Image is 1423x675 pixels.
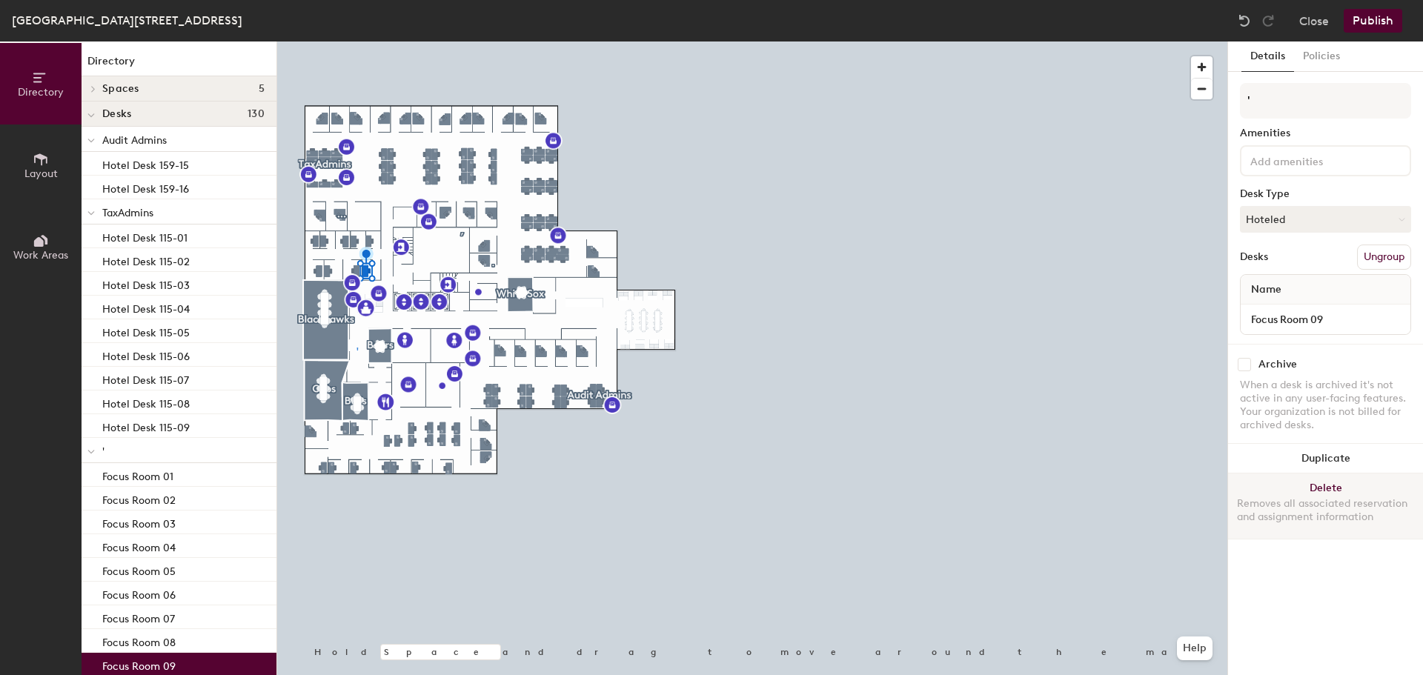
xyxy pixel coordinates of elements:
[1240,206,1411,233] button: Hoteled
[12,11,242,30] div: [GEOGRAPHIC_DATA][STREET_ADDRESS]
[1258,359,1297,370] div: Archive
[1261,13,1276,28] img: Redo
[102,134,167,147] span: Audit Admins
[102,207,153,219] span: TaxAdmins
[102,656,176,673] p: Focus Room 09
[1244,276,1289,303] span: Name
[1344,9,1402,33] button: Publish
[102,466,173,483] p: Focus Room 01
[1228,473,1423,539] button: DeleteRemoves all associated reservation and assignment information
[1237,497,1414,524] div: Removes all associated reservation and assignment information
[102,227,188,245] p: Hotel Desk 115-01
[102,108,131,120] span: Desks
[102,585,176,602] p: Focus Room 06
[1357,245,1411,270] button: Ungroup
[1247,151,1381,169] input: Add amenities
[102,346,190,363] p: Hotel Desk 115-06
[102,561,176,578] p: Focus Room 05
[1299,9,1329,33] button: Close
[102,632,176,649] p: Focus Room 08
[1241,41,1294,72] button: Details
[102,417,190,434] p: Hotel Desk 115-09
[248,108,265,120] span: 130
[1240,188,1411,200] div: Desk Type
[102,370,189,387] p: Hotel Desk 115-07
[1244,309,1407,330] input: Unnamed desk
[102,155,189,172] p: Hotel Desk 159-15
[1228,444,1423,473] button: Duplicate
[1240,379,1411,432] div: When a desk is archived it's not active in any user-facing features. Your organization is not bil...
[1240,251,1268,263] div: Desks
[102,299,190,316] p: Hotel Desk 115-04
[1240,127,1411,139] div: Amenities
[102,322,190,339] p: Hotel Desk 115-05
[24,167,58,180] span: Layout
[1177,636,1213,660] button: Help
[102,251,190,268] p: Hotel Desk 115-02
[82,53,276,76] h1: Directory
[102,275,190,292] p: Hotel Desk 115-03
[102,393,190,410] p: Hotel Desk 115-08
[102,445,105,458] span: '
[1237,13,1252,28] img: Undo
[102,490,176,507] p: Focus Room 02
[13,249,68,262] span: Work Areas
[259,83,265,95] span: 5
[18,86,64,99] span: Directory
[102,513,176,531] p: Focus Room 03
[102,179,189,196] p: Hotel Desk 159-16
[102,537,176,554] p: Focus Room 04
[102,83,139,95] span: Spaces
[1294,41,1349,72] button: Policies
[102,608,175,625] p: Focus Room 07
